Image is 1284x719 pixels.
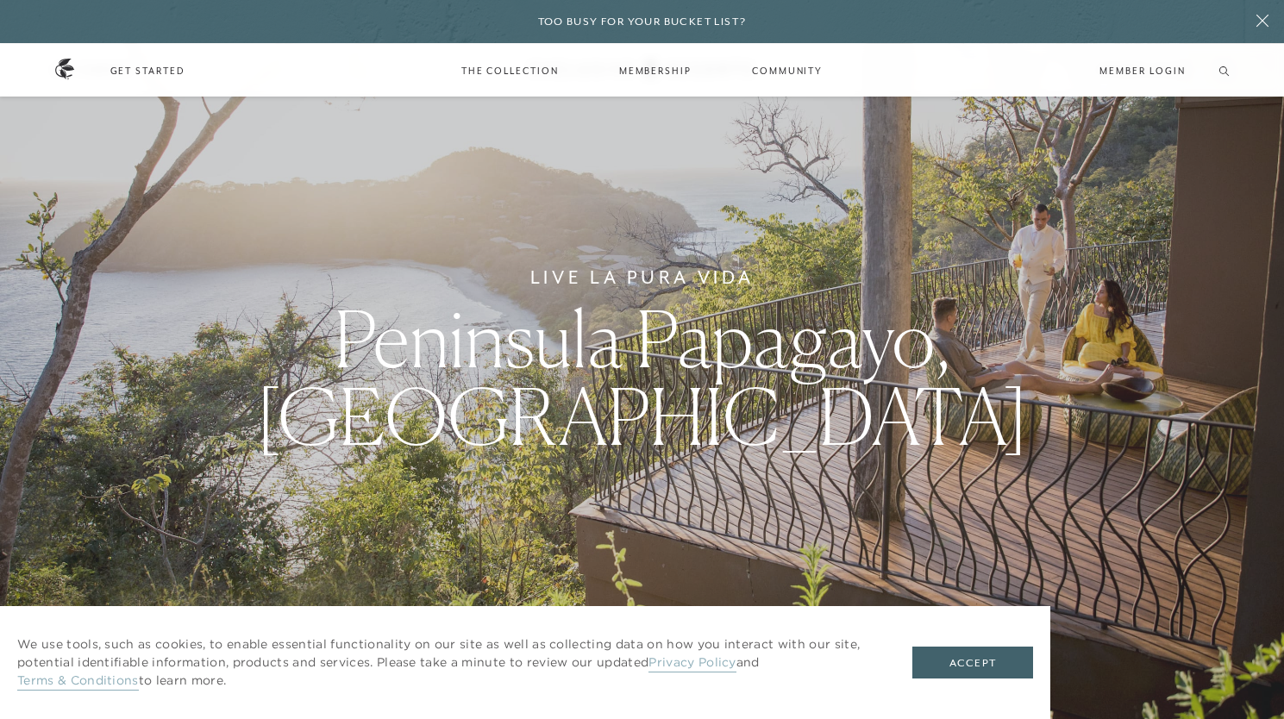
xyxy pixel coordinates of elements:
[1099,63,1185,78] a: Member Login
[912,647,1033,679] button: Accept
[17,672,139,691] a: Terms & Conditions
[17,635,878,690] p: We use tools, such as cookies, to enable essential functionality on our site as well as collectin...
[602,46,709,96] a: Membership
[735,46,840,96] a: Community
[110,63,185,78] a: Get Started
[444,46,576,96] a: The Collection
[256,291,1028,463] span: Peninsula Papagayo, [GEOGRAPHIC_DATA]
[530,264,755,291] h6: Live La Pura Vida
[648,654,736,672] a: Privacy Policy
[538,14,747,30] h6: Too busy for your bucket list?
